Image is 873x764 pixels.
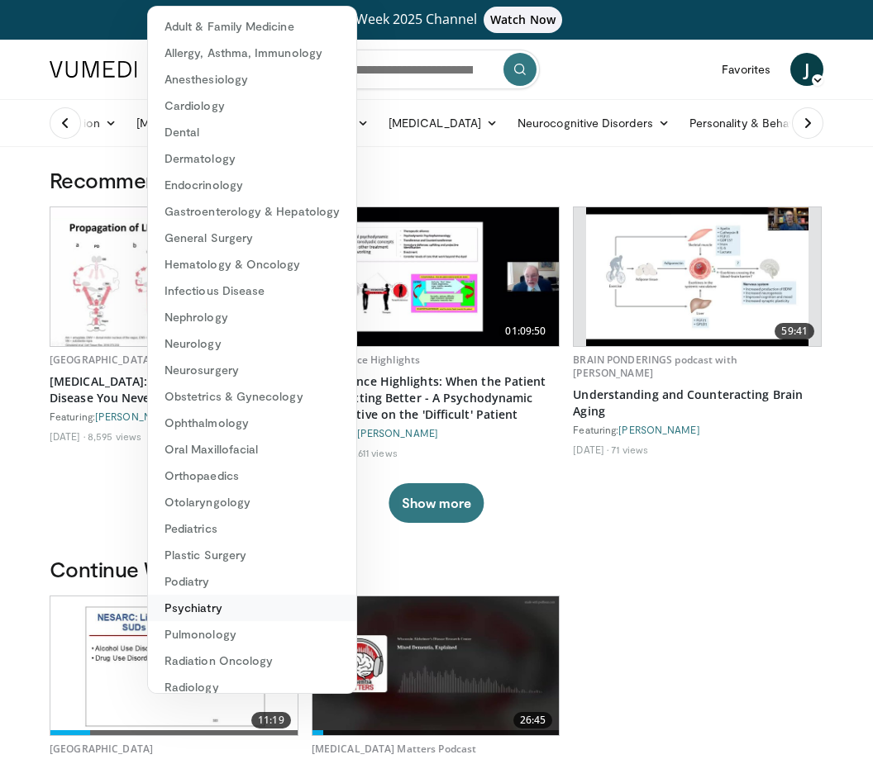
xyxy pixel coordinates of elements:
a: Infectious Disease [148,278,356,304]
li: 5,611 views [350,446,398,459]
a: Podiatry [148,568,356,595]
a: 01:09:50 [312,207,560,346]
a: Cardiology [148,93,356,119]
a: 35:23 [50,207,298,346]
a: Radiation Oncology [148,648,356,674]
img: 4362ec9e-0993-4580-bfd4-8e18d57e1d49.620x360_q85_upscale.jpg [312,207,559,346]
a: [PERSON_NAME] [357,427,438,439]
a: BRAIN PONDERINGS podcast with [PERSON_NAME] [573,353,737,380]
a: Understanding and Counteracting Brain Aging [573,387,822,420]
a: Favorites [712,53,780,86]
a: Adult & Family Medicine [148,13,356,40]
li: 8,595 views [88,429,141,443]
a: Dental [148,119,356,145]
img: 906b48eb-8cd8-4fe5-a0ee-0d5d05081499.620x360_q85_upscale.jpg [312,596,559,735]
a: Oral Maxillofacial [148,436,356,463]
a: Allergy, Asthma, Immunology [148,40,356,66]
span: 11:19 [251,712,291,728]
a: [MEDICAL_DATA] [126,107,255,140]
span: 01:09:50 [499,323,552,339]
h3: Continue Watching [50,556,823,582]
a: 11:19 [50,596,298,735]
input: Search topics, interventions [333,50,540,89]
a: Otolaryngology [148,489,356,515]
a: [PERSON_NAME] [618,424,699,435]
a: Gastroenterology & Hepatology [148,198,356,225]
img: 8ed31553-b973-407d-8fed-c828679cd24f.620x360_q85_upscale.jpg [50,596,297,735]
div: Specialties [147,6,357,694]
li: [DATE] [573,443,608,456]
a: 26:45 [312,596,560,735]
a: 59:41 [574,207,821,346]
h3: Recommended for You [50,167,823,193]
a: Pediatrics [148,515,356,542]
a: [MEDICAL_DATA] [379,107,508,140]
a: [MEDICAL_DATA] Matters Podcast [312,742,477,756]
a: [MEDICAL_DATA]: The Most Common Disease You Never Heard Of [50,373,298,406]
a: Endocrinology [148,172,356,198]
a: Neurocognitive Disorders [508,107,680,140]
img: 45f5f8ca-7827-4f87-a5a6-5eea0093adca.620x360_q85_upscale.jpg [50,207,297,346]
img: VuMedi Logo [50,61,137,78]
img: 6327bfcf-7823-4aae-80ea-96aadfef666b.620x360_q85_upscale.jpg [586,207,809,346]
a: Radiology [148,674,356,700]
a: Conference Highlights: When the Patient Isn't Getting Better - A Psychodynamic Perspective on the... [312,373,561,423]
div: Featuring: [573,423,822,436]
a: Neurology [148,330,356,357]
a: Orthopaedics [148,463,356,489]
a: Psychiatry [148,595,356,621]
a: Plastic Surgery [148,542,356,568]
a: Dermatology [148,145,356,172]
button: Show more [389,483,484,523]
a: Obstetrics & Gynecology [148,383,356,410]
a: Neurosurgery [148,357,356,383]
a: Nephrology [148,304,356,330]
a: Anesthesiology [148,66,356,93]
div: Featuring: [312,426,561,439]
div: Featuring: [50,410,298,423]
span: 26:45 [513,712,553,728]
li: [DATE] [50,429,85,443]
a: [PERSON_NAME] [95,410,176,422]
a: Pulmonology [148,621,356,648]
a: Hematology & Oncology [148,251,356,278]
a: Ophthalmology [148,410,356,436]
span: Watch Now [484,7,562,33]
a: Vumedi Week 2025 ChannelWatch Now [40,7,833,33]
span: 59:41 [775,323,814,339]
a: J [790,53,823,86]
a: General Surgery [148,225,356,251]
a: [GEOGRAPHIC_DATA] [50,353,153,367]
a: [GEOGRAPHIC_DATA] [50,742,153,756]
li: 71 views [611,443,648,456]
a: Conference Highlights [312,353,421,367]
